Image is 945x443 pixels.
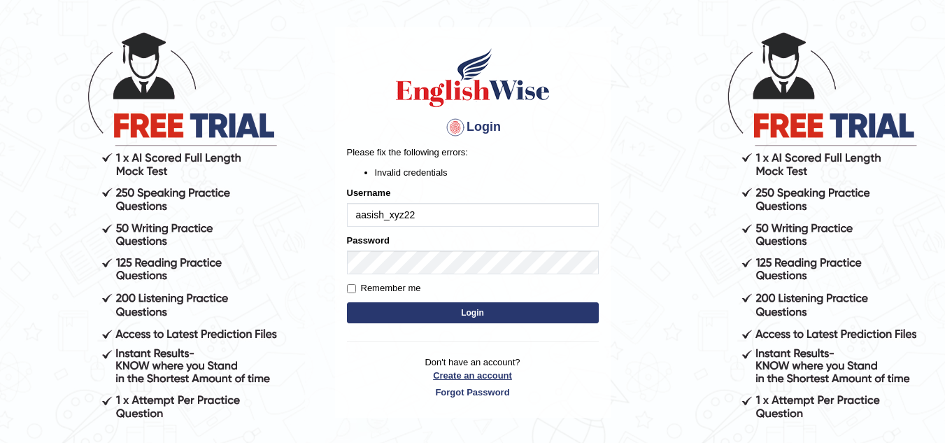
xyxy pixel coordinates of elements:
[347,234,390,247] label: Password
[393,46,553,109] img: Logo of English Wise sign in for intelligent practice with AI
[347,356,599,399] p: Don't have an account?
[347,386,599,399] a: Forgot Password
[375,166,599,179] li: Invalid credentials
[347,146,599,159] p: Please fix the following errors:
[347,281,421,295] label: Remember me
[347,116,599,139] h4: Login
[347,369,599,382] a: Create an account
[347,186,391,199] label: Username
[347,302,599,323] button: Login
[347,284,356,293] input: Remember me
